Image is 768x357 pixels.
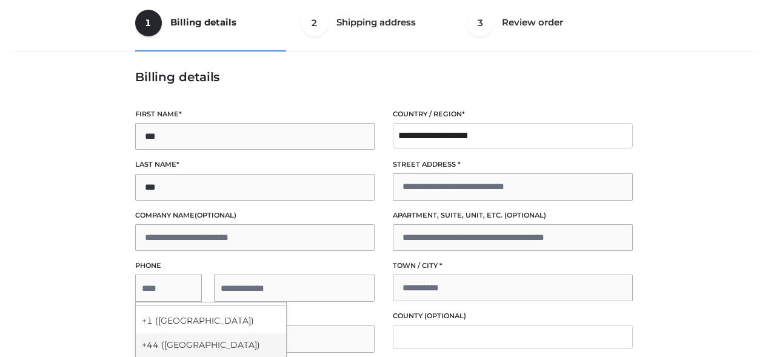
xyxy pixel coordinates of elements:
label: Company name [135,210,375,221]
label: Town / City [393,260,633,272]
h3: Billing details [135,70,633,84]
label: Phone [135,260,375,272]
label: Apartment, suite, unit, etc. [393,210,633,221]
label: Last name [135,159,375,170]
span: (optional) [424,312,466,320]
label: County [393,310,633,322]
span: (optional) [504,211,546,219]
label: Street address [393,159,633,170]
label: Country / Region [393,108,633,120]
div: +1 ([GEOGRAPHIC_DATA]) [136,309,286,333]
label: First name [135,108,375,120]
span: (optional) [195,211,236,219]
